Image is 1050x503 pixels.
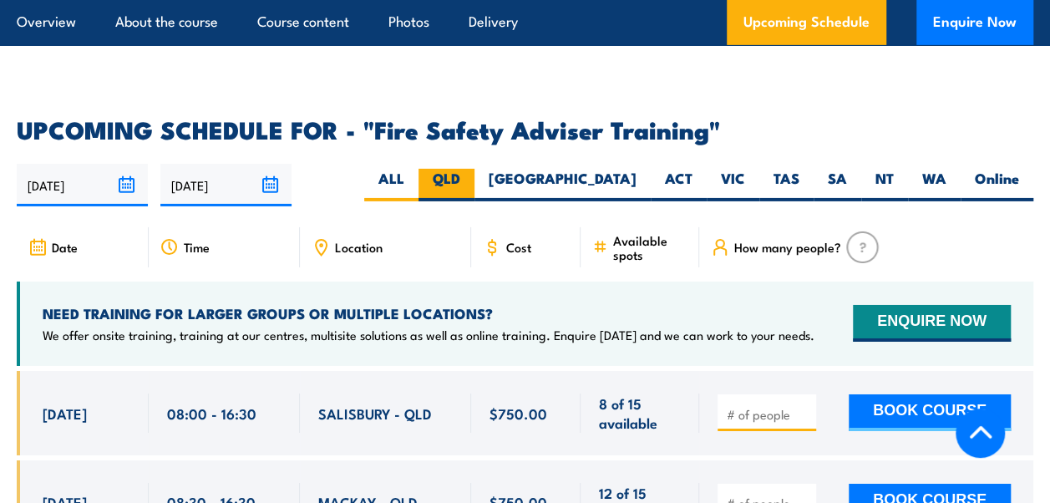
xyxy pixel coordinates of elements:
[43,404,87,423] span: [DATE]
[651,169,707,201] label: ACT
[52,240,78,254] span: Date
[506,240,531,254] span: Cost
[184,240,210,254] span: Time
[364,169,418,201] label: ALL
[489,404,547,423] span: $750.00
[418,169,474,201] label: QLD
[160,164,292,206] input: To date
[474,169,651,201] label: [GEOGRAPHIC_DATA]
[961,169,1033,201] label: Online
[599,394,681,433] span: 8 of 15 available
[861,169,908,201] label: NT
[814,169,861,201] label: SA
[734,240,841,254] span: How many people?
[849,394,1011,431] button: BOOK COURSE
[759,169,814,201] label: TAS
[43,327,814,343] p: We offer onsite training, training at our centres, multisite solutions as well as online training...
[727,406,810,423] input: # of people
[17,164,148,206] input: From date
[335,240,383,254] span: Location
[613,233,687,262] span: Available spots
[908,169,961,201] label: WA
[167,404,256,423] span: 08:00 - 16:30
[318,404,432,423] span: SALISBURY - QLD
[43,304,814,323] h4: NEED TRAINING FOR LARGER GROUPS OR MULTIPLE LOCATIONS?
[707,169,759,201] label: VIC
[17,118,1033,140] h2: UPCOMING SCHEDULE FOR - "Fire Safety Adviser Training"
[853,305,1011,342] button: ENQUIRE NOW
